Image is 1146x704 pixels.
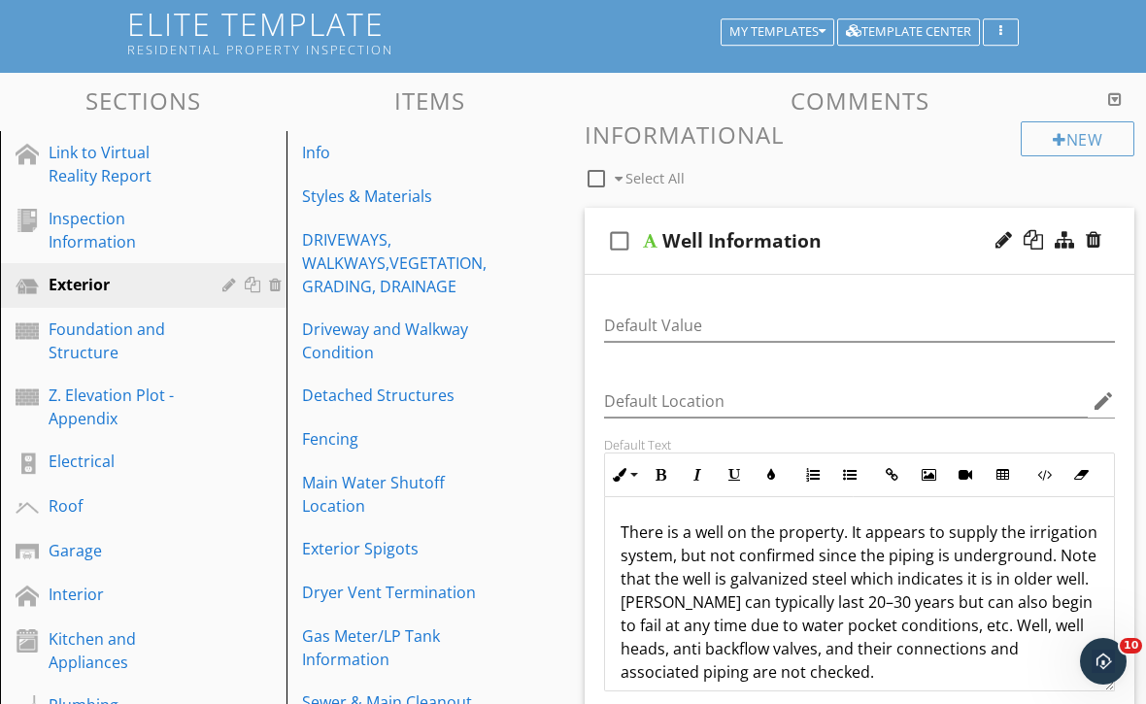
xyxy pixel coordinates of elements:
[49,273,194,296] div: Exterior
[293,487,374,530] div: Human
[302,581,490,604] div: Dryer Vent Termination
[910,456,947,493] button: Insert Image (⌘P)
[604,386,1088,418] input: Default Location
[333,548,364,579] button: Send a message…
[16,353,319,472] div: Would you like me to connect you with a human agent? Alternatively, if you could provide details ...
[984,456,1021,493] button: Insert Table
[302,384,490,407] div: Detached Structures
[605,456,642,493] button: Inline Style
[49,141,194,187] div: Link to Virtual Reality Report
[642,456,679,493] button: Bold (⌘B)
[49,583,194,606] div: Interior
[61,555,77,571] button: Emoji picker
[341,8,376,43] div: Close
[49,384,194,430] div: Z. Elevation Plot - Appendix
[16,353,373,487] div: Fin AI Agent says…
[1021,121,1134,156] div: New
[30,555,46,571] button: Upload attachment
[83,11,114,42] img: Profile image for Support
[49,494,194,518] div: Roof
[837,18,980,46] button: Template Center
[149,10,218,24] h1: Spectora
[1080,638,1127,685] iframe: Intercom live chat
[1026,456,1062,493] button: Code View
[604,437,1115,453] div: Default Text
[604,218,635,264] i: check_box_outline_blank
[662,229,822,252] div: Well Information
[585,121,1134,148] h3: Informational
[309,307,358,326] div: Human
[49,207,194,253] div: Inspection Information
[16,76,319,280] div: Hey there, happy weekend!Please expect longer reply times (several hours) on Saturdays, as our st...
[164,24,278,44] p: Under 30 minutes
[1092,389,1115,413] i: edit
[1062,456,1099,493] button: Clear Formatting
[302,228,490,298] div: DRIVEWAYS, WALKWAYS,VEGETATION, GRADING, DRAINAGE
[110,11,141,42] img: Profile image for Kiri
[873,456,910,493] button: Insert Link (⌘K)
[31,117,303,269] div: Please expect longer reply times (several hours) on Saturdays, as our staff primarily works on we...
[604,310,1115,342] input: Default Value
[31,193,288,247] b: our responses automatically route to your email address on file
[309,499,358,519] div: Human
[302,624,490,671] div: Gas Meter/LP Tank Information
[302,318,490,364] div: Driveway and Walkway Condition
[846,25,971,39] div: Template Center
[86,462,303,503] div: Profile image for ChelseyProfile image for SupportProfile image for KiriWaiting for a teammate
[625,169,685,187] span: Select All
[729,25,826,39] div: My Templates
[92,555,108,571] button: Gif picker
[302,471,490,518] div: Main Water Shutoff Location
[123,555,139,571] button: Start recording
[304,8,341,45] button: Home
[794,456,831,493] button: Ordered List
[49,318,194,364] div: Foundation and Structure
[753,456,790,493] button: Colors
[837,21,980,39] a: Template Center
[947,456,984,493] button: Insert Video
[621,520,1098,684] p: There is a well on the property. It appears to supply the irrigation system, but not confirmed si...
[302,141,490,164] div: Info
[49,450,194,473] div: Electrical
[16,76,373,295] div: Fin AI Agent says…
[13,8,50,45] button: go back
[585,87,1134,114] h3: Comments
[302,184,490,208] div: Styles & Materials
[16,295,373,353] div: Luisa says…
[831,456,868,493] button: Unordered List
[127,7,1019,56] h1: Elite Template
[120,474,136,489] img: Profile image for Kiri
[17,515,372,548] textarea: Message…
[127,42,727,57] div: Residential Property Inspection
[49,539,194,562] div: Garage
[49,627,194,674] div: Kitchen and Appliances
[679,456,716,493] button: Italic (⌘I)
[721,18,834,46] button: My Templates
[31,365,303,460] div: Would you like me to connect you with a human agent? Alternatively, if you could provide details ...
[31,87,303,107] div: Hey there, happy weekend!
[302,537,490,560] div: Exterior Spigots
[55,11,86,42] img: Profile image for Chelsey
[293,295,374,338] div: Human
[97,474,113,489] img: Profile image for Chelsey
[286,87,573,114] h3: Items
[1120,638,1142,654] span: 10
[109,474,124,489] img: Profile image for Support
[302,427,490,451] div: Fencing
